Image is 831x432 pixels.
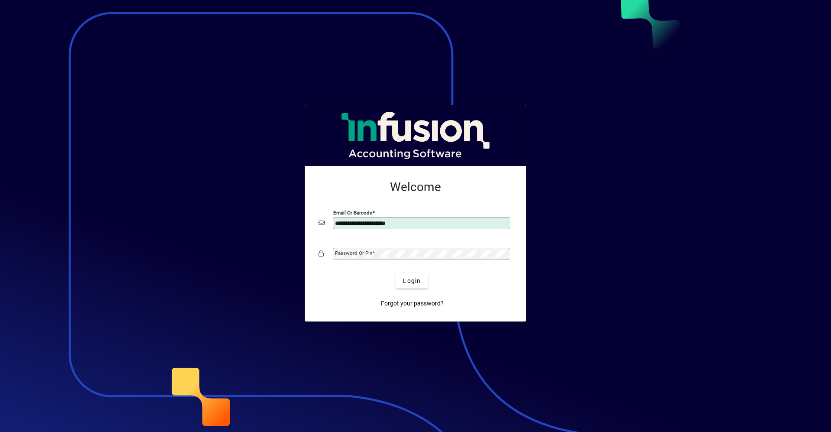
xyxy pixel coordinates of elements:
[333,210,372,216] mat-label: Email or Barcode
[335,250,372,256] mat-label: Password or Pin
[396,273,428,289] button: Login
[319,180,512,195] h2: Welcome
[381,299,444,308] span: Forgot your password?
[377,296,447,311] a: Forgot your password?
[403,276,421,286] span: Login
